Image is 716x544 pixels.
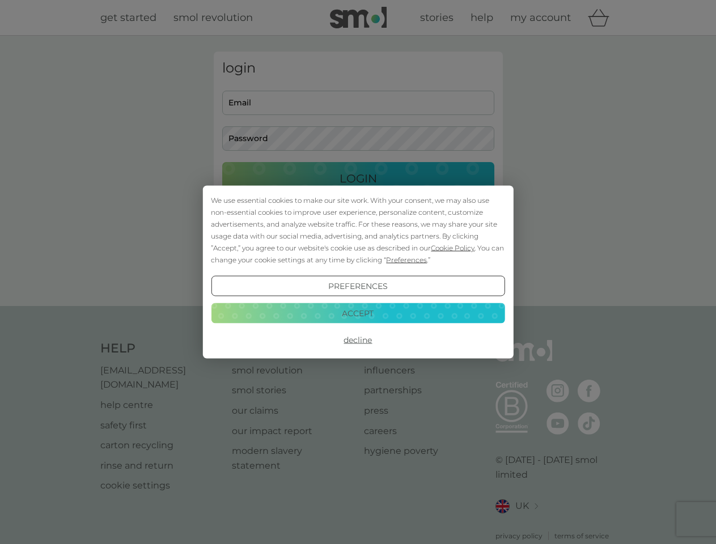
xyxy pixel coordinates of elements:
[211,194,505,266] div: We use essential cookies to make our site work. With your consent, we may also use non-essential ...
[211,303,505,323] button: Accept
[211,330,505,350] button: Decline
[202,186,513,359] div: Cookie Consent Prompt
[386,256,427,264] span: Preferences
[431,244,474,252] span: Cookie Policy
[211,276,505,296] button: Preferences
